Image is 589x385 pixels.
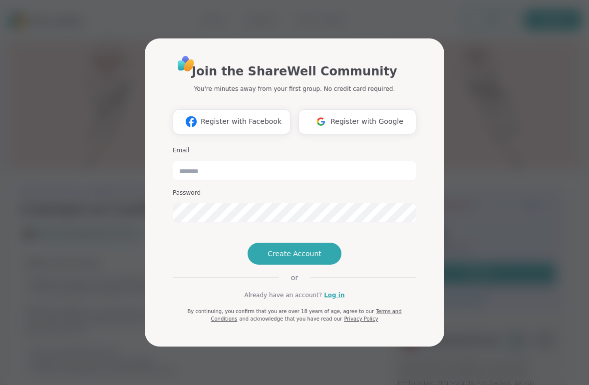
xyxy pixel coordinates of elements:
[201,116,282,127] span: Register with Facebook
[324,291,344,300] a: Log in
[239,316,342,322] span: and acknowledge that you have read our
[268,249,321,259] span: Create Account
[173,146,416,155] h3: Email
[248,243,341,265] button: Create Account
[182,112,201,131] img: ShareWell Logomark
[173,109,291,134] button: Register with Facebook
[311,112,330,131] img: ShareWell Logomark
[344,316,378,322] a: Privacy Policy
[211,309,401,322] a: Terms and Conditions
[298,109,416,134] button: Register with Google
[330,116,403,127] span: Register with Google
[187,309,374,314] span: By continuing, you confirm that you are over 18 years of age, agree to our
[173,189,416,197] h3: Password
[194,84,395,93] p: You're minutes away from your first group. No credit card required.
[175,52,197,75] img: ShareWell Logo
[192,62,397,80] h1: Join the ShareWell Community
[279,273,310,283] span: or
[244,291,322,300] span: Already have an account?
